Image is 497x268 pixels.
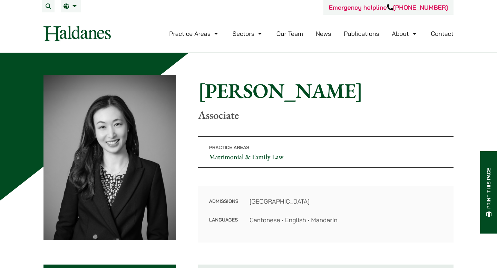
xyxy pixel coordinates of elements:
[250,197,442,206] dd: [GEOGRAPHIC_DATA]
[43,26,111,41] img: Logo of Haldanes
[169,30,220,38] a: Practice Areas
[276,30,303,38] a: Our Team
[209,152,284,161] a: Matrimonial & Family Law
[316,30,331,38] a: News
[431,30,454,38] a: Contact
[209,215,238,225] dt: Languages
[209,144,250,151] span: Practice Areas
[250,215,442,225] dd: Cantonese • English • Mandarin
[64,3,78,9] a: EN
[392,30,418,38] a: About
[329,3,448,11] a: Emergency helpline[PHONE_NUMBER]
[198,78,454,103] h1: [PERSON_NAME]
[209,197,238,215] dt: Admissions
[344,30,379,38] a: Publications
[198,109,454,122] p: Associate
[233,30,264,38] a: Sectors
